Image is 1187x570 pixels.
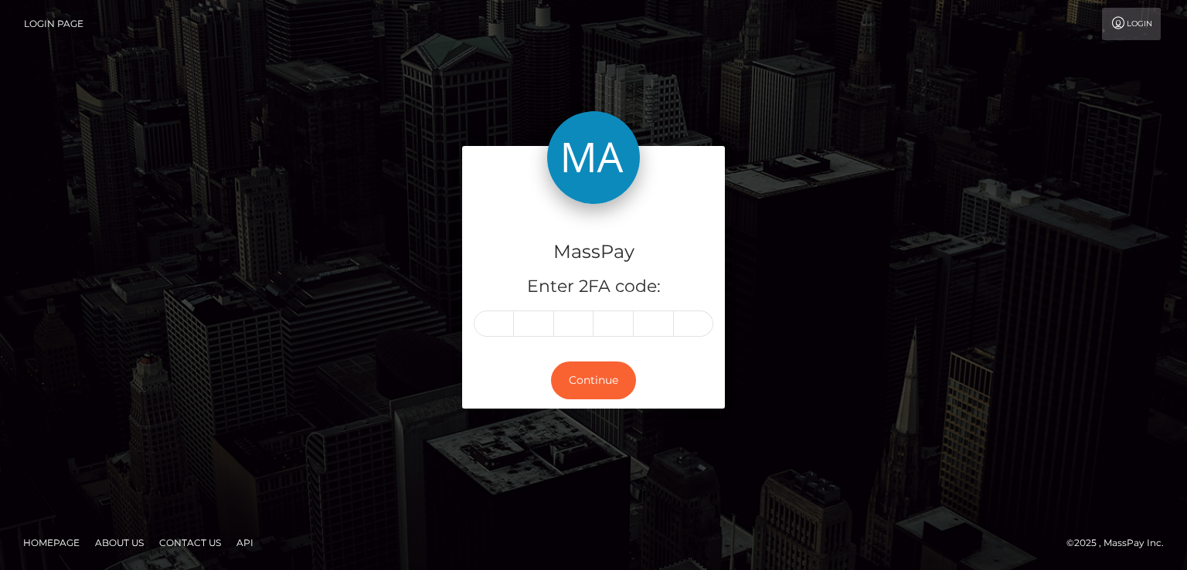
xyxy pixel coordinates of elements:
[547,111,640,204] img: MassPay
[474,239,713,266] h4: MassPay
[551,361,636,399] button: Continue
[1066,534,1175,551] div: © 2025 , MassPay Inc.
[153,531,227,555] a: Contact Us
[17,531,86,555] a: Homepage
[474,275,713,299] h5: Enter 2FA code:
[230,531,260,555] a: API
[89,531,150,555] a: About Us
[24,8,83,40] a: Login Page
